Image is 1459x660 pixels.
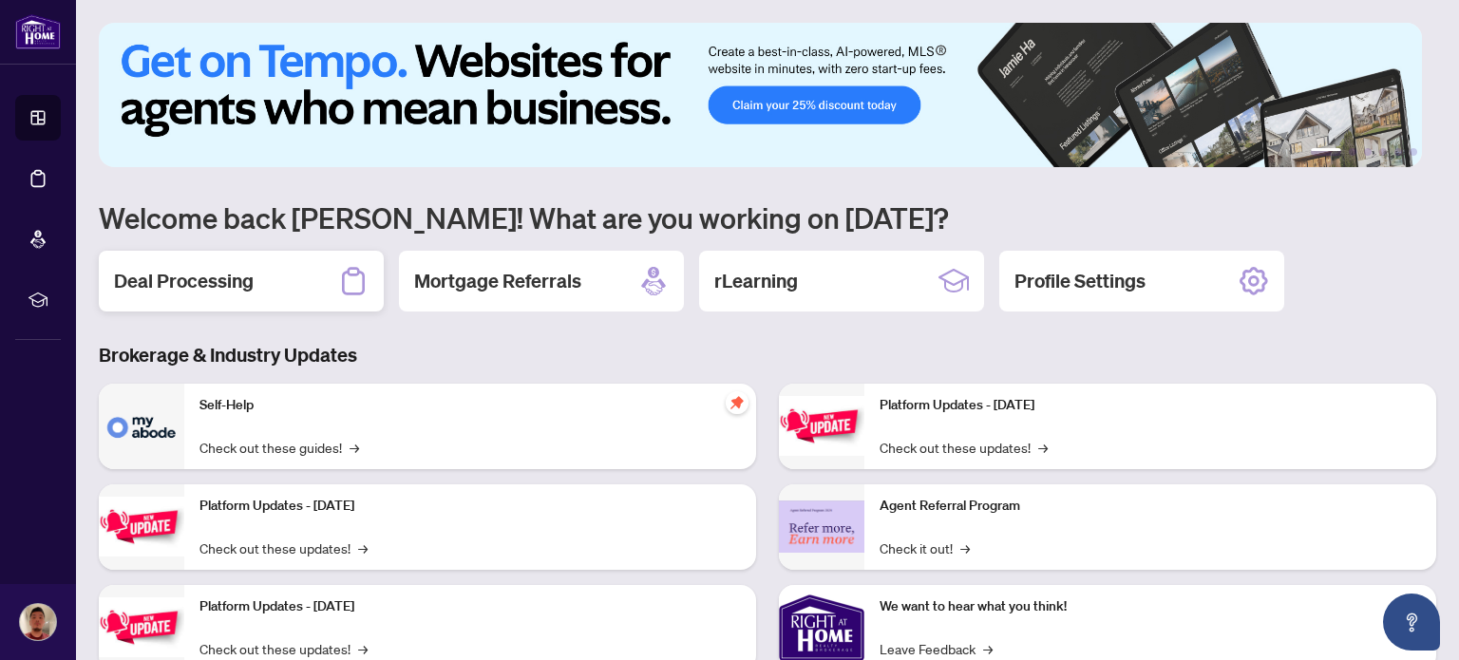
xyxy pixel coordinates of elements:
[779,500,864,553] img: Agent Referral Program
[779,396,864,456] img: Platform Updates - June 23, 2025
[20,604,56,640] img: Profile Icon
[960,537,970,558] span: →
[1038,437,1048,458] span: →
[1311,148,1341,156] button: 1
[1394,148,1402,156] button: 5
[1379,148,1387,156] button: 4
[414,268,581,294] h2: Mortgage Referrals
[114,268,254,294] h2: Deal Processing
[1349,148,1356,156] button: 2
[358,537,368,558] span: →
[199,638,368,659] a: Check out these updates!→
[714,268,798,294] h2: rLearning
[199,496,741,517] p: Platform Updates - [DATE]
[880,395,1421,416] p: Platform Updates - [DATE]
[1383,594,1440,651] button: Open asap
[880,596,1421,617] p: We want to hear what you think!
[726,391,748,414] span: pushpin
[199,437,359,458] a: Check out these guides!→
[99,342,1436,368] h3: Brokerage & Industry Updates
[199,395,741,416] p: Self-Help
[199,537,368,558] a: Check out these updates!→
[15,14,61,49] img: logo
[1410,148,1417,156] button: 6
[350,437,359,458] span: →
[99,199,1436,236] h1: Welcome back [PERSON_NAME]! What are you working on [DATE]?
[880,638,993,659] a: Leave Feedback→
[199,596,741,617] p: Platform Updates - [DATE]
[1014,268,1146,294] h2: Profile Settings
[1364,148,1372,156] button: 3
[880,437,1048,458] a: Check out these updates!→
[358,638,368,659] span: →
[99,23,1422,167] img: Slide 0
[99,597,184,657] img: Platform Updates - July 21, 2025
[983,638,993,659] span: →
[880,496,1421,517] p: Agent Referral Program
[880,537,970,558] a: Check it out!→
[99,384,184,469] img: Self-Help
[99,497,184,556] img: Platform Updates - September 16, 2025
